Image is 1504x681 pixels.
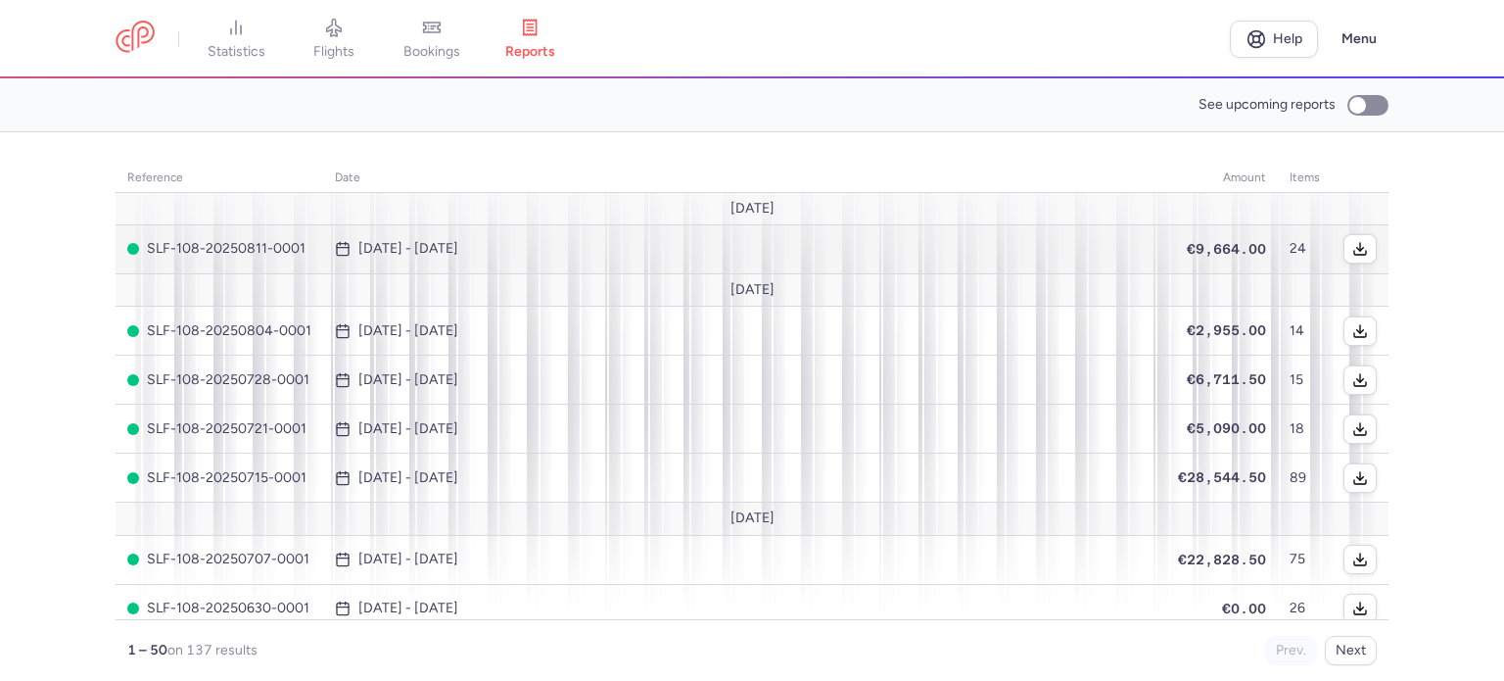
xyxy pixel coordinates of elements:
td: 18 [1278,405,1332,454]
button: Menu [1330,21,1388,58]
button: Next [1325,636,1377,665]
time: [DATE] - [DATE] [358,372,458,388]
span: statistics [208,43,265,61]
td: 75 [1278,535,1332,584]
td: 89 [1278,454,1332,503]
span: €28,544.50 [1178,469,1266,485]
td: 14 [1278,307,1332,356]
span: [DATE] [730,511,775,526]
a: Help [1230,21,1318,58]
a: CitizenPlane red outlined logo [116,21,155,57]
span: SLF-108-20250721-0001 [127,421,311,437]
time: [DATE] - [DATE] [358,470,458,486]
a: statistics [187,18,285,61]
span: reports [505,43,555,61]
span: on 137 results [167,642,258,658]
th: reference [116,164,323,193]
a: bookings [383,18,481,61]
span: SLF-108-20250728-0001 [127,372,311,388]
td: 24 [1278,224,1332,273]
span: Help [1273,31,1302,46]
time: [DATE] - [DATE] [358,241,458,257]
span: €9,664.00 [1187,241,1266,257]
span: bookings [403,43,460,61]
td: 26 [1278,584,1332,633]
span: €22,828.50 [1178,552,1266,567]
span: SLF-108-20250804-0001 [127,323,311,339]
span: €0.00 [1222,601,1266,616]
th: items [1278,164,1332,193]
span: [DATE] [730,282,775,298]
span: SLF-108-20250811-0001 [127,241,311,257]
button: Prev. [1265,636,1317,665]
time: [DATE] - [DATE] [358,323,458,339]
span: €5,090.00 [1187,420,1266,436]
span: See upcoming reports [1198,97,1336,113]
span: SLF-108-20250707-0001 [127,552,311,567]
strong: 1 – 50 [127,642,167,658]
td: 15 [1278,356,1332,405]
span: €6,711.50 [1187,371,1266,387]
span: [DATE] [730,201,775,217]
span: €2,955.00 [1187,322,1266,338]
time: [DATE] - [DATE] [358,552,458,567]
a: reports [481,18,579,61]
span: SLF-108-20250630-0001 [127,601,311,616]
th: date [323,164,1166,193]
th: amount [1166,164,1278,193]
span: SLF-108-20250715-0001 [127,470,311,486]
span: flights [313,43,354,61]
a: flights [285,18,383,61]
time: [DATE] - [DATE] [358,601,458,616]
time: [DATE] - [DATE] [358,421,458,437]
